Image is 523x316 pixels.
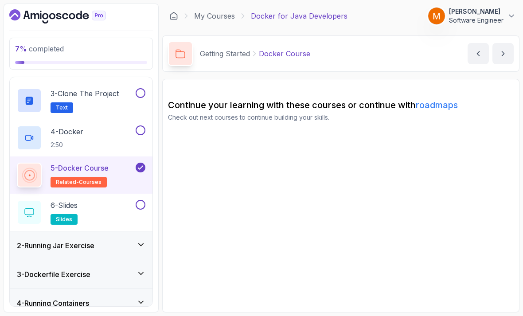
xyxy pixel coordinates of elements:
[194,11,235,21] a: My Courses
[17,163,145,187] button: 5-Docker Courserelated-courses
[17,298,89,308] h3: 4 - Running Containers
[468,43,489,64] button: previous content
[428,7,516,25] button: user profile image[PERSON_NAME]Software Engineer
[9,9,126,23] a: Dashboard
[10,260,152,289] button: 3-Dockerfile Exercise
[168,99,514,111] h2: Continue your learning with these courses or continue with
[17,88,145,113] button: 3-Clone the ProjectText
[51,163,109,173] p: 5 - Docker Course
[492,43,514,64] button: next content
[51,200,78,211] p: 6 - Slides
[10,231,152,260] button: 2-Running Jar Exercise
[428,8,445,24] img: user profile image
[17,269,90,280] h3: 3 - Dockerfile Exercise
[416,100,458,110] a: roadmaps
[17,125,145,150] button: 4-Docker2:50
[51,126,83,137] p: 4 - Docker
[17,200,145,225] button: 6-Slidesslides
[251,11,347,21] p: Docker for Java Developers
[200,48,250,59] p: Getting Started
[15,44,64,53] span: completed
[449,7,503,16] p: [PERSON_NAME]
[56,216,72,223] span: slides
[51,88,119,99] p: 3 - Clone the Project
[56,104,68,111] span: Text
[51,140,83,149] p: 2:50
[56,179,101,186] span: related-courses
[169,12,178,20] a: Dashboard
[449,16,503,25] p: Software Engineer
[259,48,310,59] p: Docker Course
[17,240,94,251] h3: 2 - Running Jar Exercise
[15,44,27,53] span: 7 %
[168,113,514,122] p: Check out next courses to continue building your skills.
